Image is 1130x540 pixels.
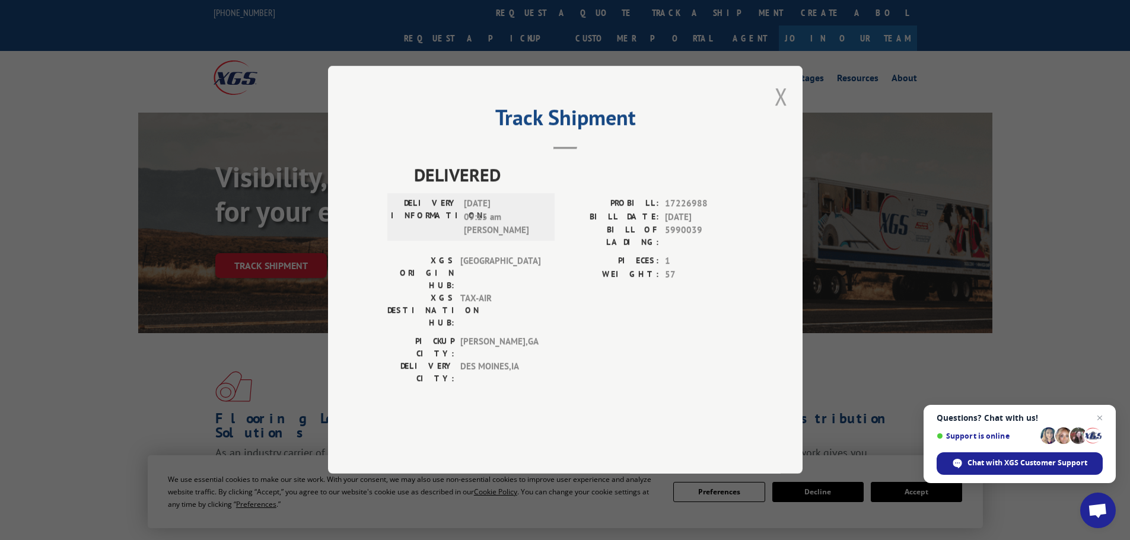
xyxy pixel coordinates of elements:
[391,197,458,238] label: DELIVERY INFORMATION:
[464,197,544,238] span: [DATE] 09:15 am [PERSON_NAME]
[387,109,743,132] h2: Track Shipment
[565,268,659,282] label: WEIGHT:
[460,335,540,360] span: [PERSON_NAME] , GA
[665,210,743,224] span: [DATE]
[565,224,659,249] label: BILL OF LADING:
[937,452,1103,475] div: Chat with XGS Customer Support
[414,162,743,188] span: DELIVERED
[565,210,659,224] label: BILL DATE:
[460,292,540,330] span: TAX-AIR
[937,432,1036,440] span: Support is online
[967,458,1087,468] span: Chat with XGS Customer Support
[665,268,743,282] span: 57
[387,292,454,330] label: XGS DESTINATION HUB:
[565,255,659,269] label: PIECES:
[387,360,454,385] label: DELIVERY CITY:
[565,197,659,211] label: PROBILL:
[665,224,743,249] span: 5990039
[460,255,540,292] span: [GEOGRAPHIC_DATA]
[665,197,743,211] span: 17226988
[460,360,540,385] span: DES MOINES , IA
[1093,411,1107,425] span: Close chat
[1080,493,1116,528] div: Open chat
[665,255,743,269] span: 1
[387,255,454,292] label: XGS ORIGIN HUB:
[775,81,788,112] button: Close modal
[937,413,1103,423] span: Questions? Chat with us!
[387,335,454,360] label: PICKUP CITY:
